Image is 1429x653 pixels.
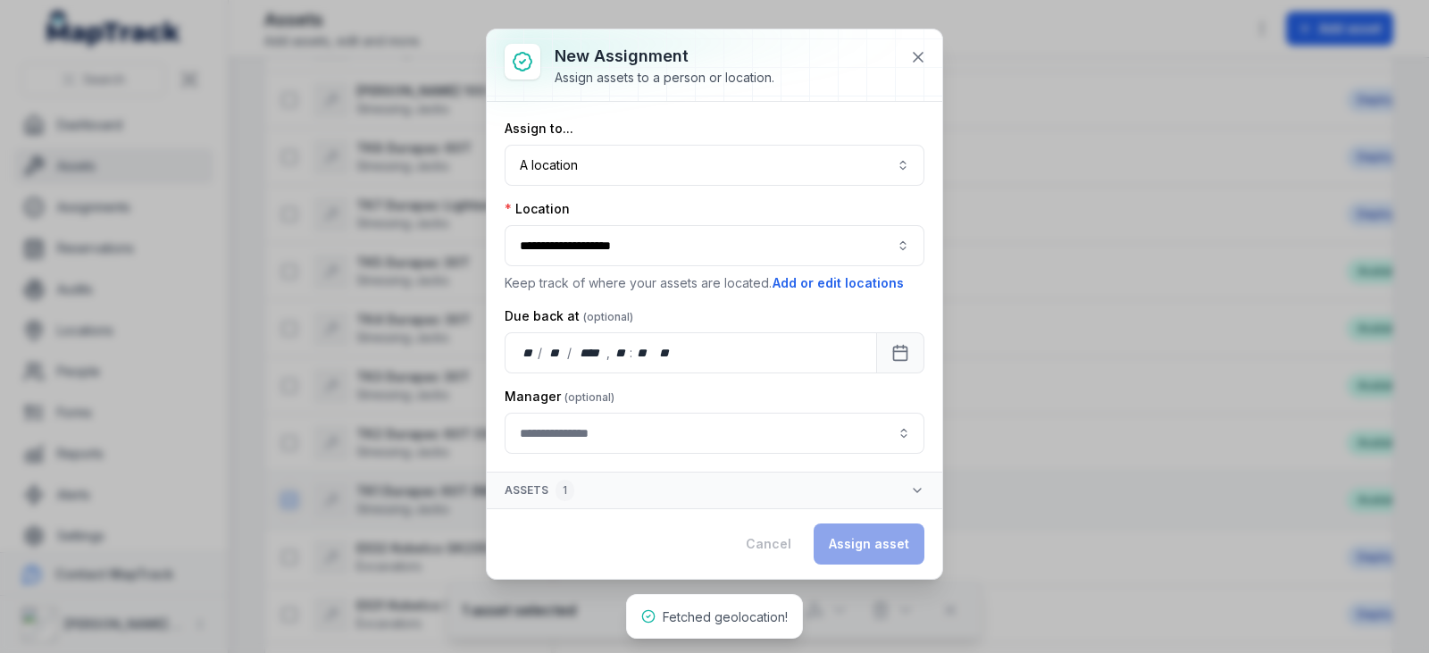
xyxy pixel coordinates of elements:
div: / [567,344,573,362]
button: Assets1 [487,473,942,508]
div: year, [573,344,606,362]
div: month, [544,344,568,362]
label: Location [505,200,570,218]
input: assignment-add:cf[907ad3fd-eed4-49d8-ad84-d22efbadc5a5]-label [505,413,924,454]
button: Add or edit locations [772,273,905,293]
div: minute, [634,344,652,362]
button: Calendar [876,332,924,373]
div: hour, [612,344,630,362]
label: Due back at [505,307,633,325]
div: Assign assets to a person or location. [555,69,774,87]
span: Fetched geolocation! [663,609,788,624]
div: / [538,344,544,362]
button: A location [505,145,924,186]
div: : [630,344,634,362]
div: 1 [556,480,574,501]
div: day, [520,344,538,362]
label: Assign to... [505,120,573,138]
span: Assets [505,480,574,501]
div: am/pm, [656,344,675,362]
h3: New assignment [555,44,774,69]
label: Manager [505,388,614,406]
div: , [606,344,612,362]
p: Keep track of where your assets are located. [505,273,924,293]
